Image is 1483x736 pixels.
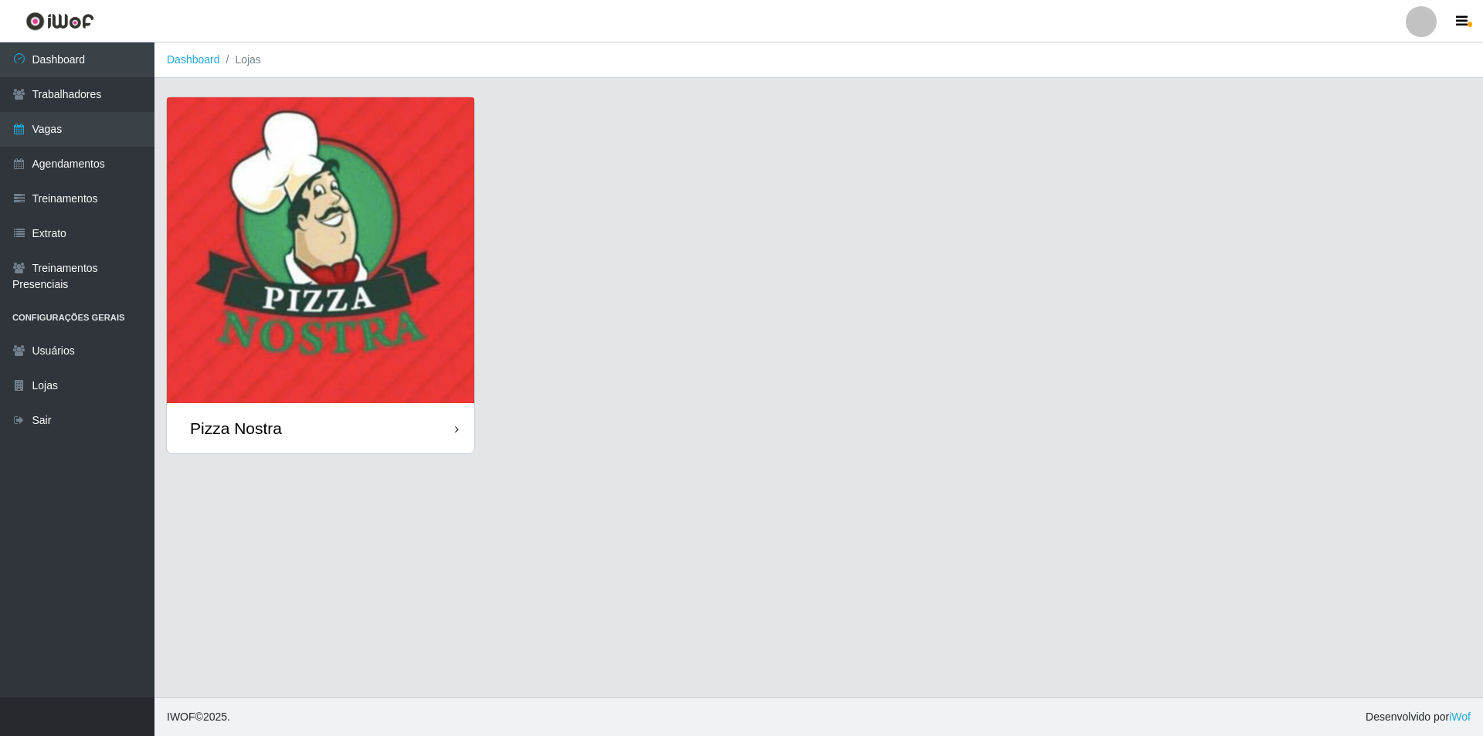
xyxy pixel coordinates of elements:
div: Pizza Nostra [190,419,282,438]
a: Pizza Nostra [167,97,474,453]
nav: breadcrumb [154,42,1483,78]
img: CoreUI Logo [25,12,94,31]
img: cardImg [167,97,474,403]
span: © 2025 . [167,709,230,725]
span: IWOF [167,711,195,723]
a: iWof [1449,711,1471,723]
li: Lojas [220,52,261,68]
span: Desenvolvido por [1366,709,1471,725]
a: Dashboard [167,53,220,66]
